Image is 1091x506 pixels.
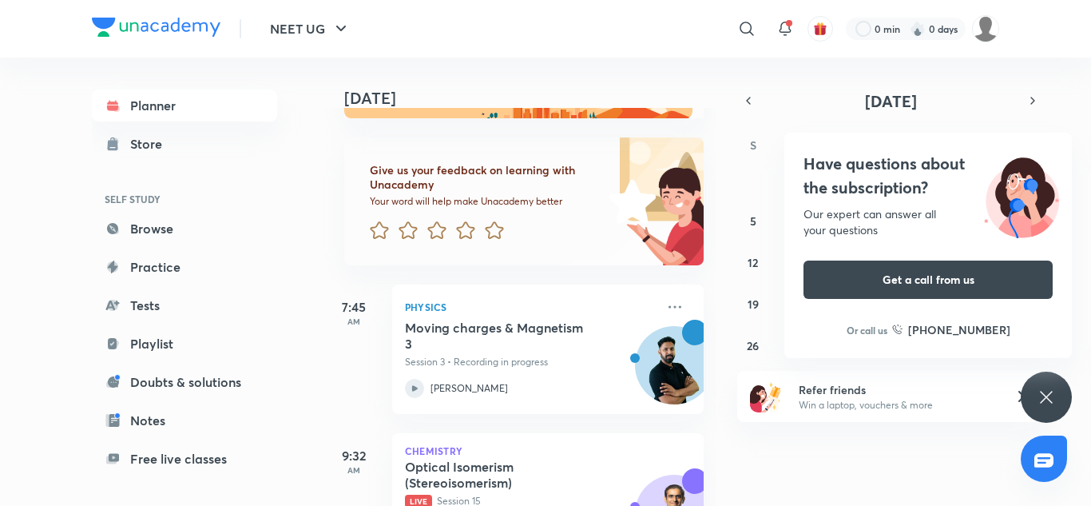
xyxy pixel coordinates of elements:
[92,328,277,360] a: Playlist
[750,213,756,229] abbr: October 5, 2025
[803,152,1053,200] h4: Have questions about the subscription?
[847,323,887,337] p: Or call us
[740,291,766,317] button: October 19, 2025
[92,289,277,321] a: Tests
[322,465,386,475] p: AM
[92,251,277,283] a: Practice
[750,137,756,153] abbr: Sunday
[972,15,999,42] img: Saniya Mustafa
[554,137,704,265] img: feedback_image
[92,443,277,475] a: Free live classes
[92,185,277,213] h6: SELF STUDY
[750,380,782,412] img: referral
[322,446,386,465] h5: 9:32
[130,134,172,153] div: Store
[405,320,604,352] h5: Moving charges & Magnetism 3
[748,255,758,270] abbr: October 12, 2025
[807,16,833,42] button: avatar
[405,446,691,456] p: Chemistry
[92,90,277,122] a: Planner
[760,90,1022,112] button: [DATE]
[430,381,508,396] p: [PERSON_NAME]
[322,297,386,317] h5: 7:45
[747,338,759,353] abbr: October 26, 2025
[865,90,917,112] span: [DATE]
[405,297,656,317] p: Physics
[92,18,220,37] img: Company Logo
[908,321,1010,338] h6: [PHONE_NUMBER]
[92,128,277,160] a: Store
[92,18,220,41] a: Company Logo
[799,398,995,412] p: Win a laptop, vouchers & more
[748,297,759,312] abbr: October 19, 2025
[322,317,386,326] p: AM
[405,459,604,491] h5: Optical Isomerism (Stereoisomerism)
[740,249,766,275] button: October 12, 2025
[803,261,1053,299] button: Get a call from us
[910,21,926,37] img: streak
[344,89,720,108] h4: [DATE]
[370,163,603,192] h6: Give us your feedback on learning with Unacademy
[636,335,712,412] img: Avatar
[813,22,827,36] img: avatar
[92,404,277,436] a: Notes
[740,208,766,233] button: October 5, 2025
[799,381,995,398] h6: Refer friends
[892,321,1010,338] a: [PHONE_NUMBER]
[740,333,766,358] button: October 26, 2025
[405,355,656,369] p: Session 3 • Recording in progress
[370,195,603,208] p: Your word will help make Unacademy better
[92,213,277,245] a: Browse
[971,152,1072,238] img: ttu_illustration_new.svg
[92,366,277,398] a: Doubts & solutions
[803,206,1053,238] div: Our expert can answer all your questions
[260,13,360,45] button: NEET UG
